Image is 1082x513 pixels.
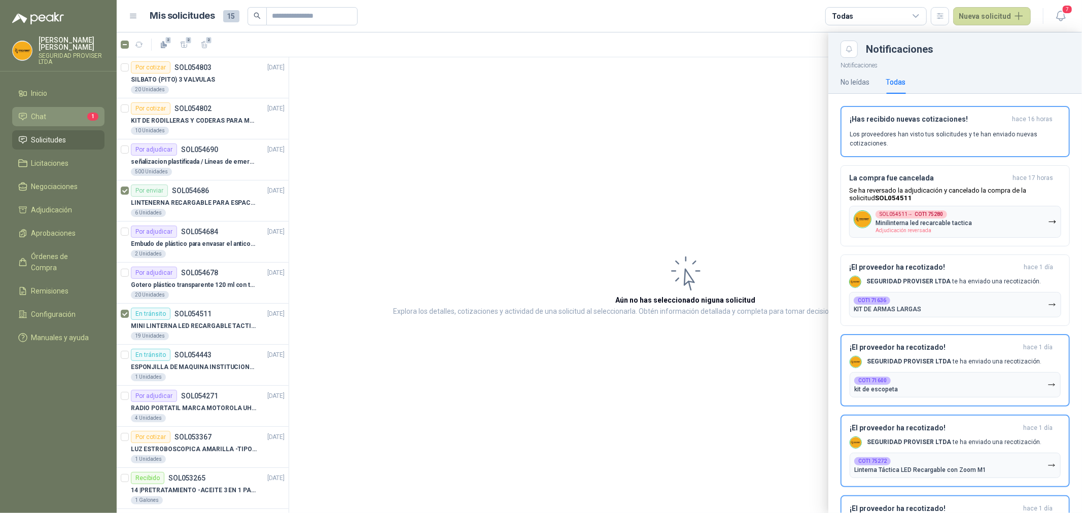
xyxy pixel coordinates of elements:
[849,206,1061,238] button: Company LogoSOL054511→COT175280Minilinterna led recarcable tacticaAdjudicación reversada
[31,181,78,192] span: Negociaciones
[31,88,48,99] span: Inicio
[12,84,104,103] a: Inicio
[858,298,886,303] b: COT171636
[849,187,1061,202] p: Se ha reversado la adjudicación y cancelado la compra de la solicitud
[150,9,215,23] h1: Mis solicitudes
[31,332,89,343] span: Manuales y ayuda
[875,194,912,202] b: SOL054511
[1023,343,1053,352] span: hace 1 día
[850,356,861,368] img: Company Logo
[867,358,951,365] b: SEGURIDAD PROVISER LTDA
[254,12,261,19] span: search
[850,276,861,287] img: Company Logo
[31,228,76,239] span: Aprobaciones
[31,204,73,215] span: Adjudicación
[854,386,898,393] p: kit de escopeta
[854,211,871,228] img: Company Logo
[1024,263,1053,272] span: hace 1 día
[876,210,947,218] div: SOL054511 →
[12,328,104,347] a: Manuales y ayuda
[31,111,47,122] span: Chat
[12,305,104,324] a: Configuración
[31,134,66,145] span: Solicitudes
[31,158,69,169] span: Licitaciones
[841,254,1070,326] button: ¡El proveedor ha recotizado!hace 1 día Company LogoSEGURIDAD PROVISER LTDA te ha enviado una reco...
[850,437,861,448] img: Company Logo
[841,106,1070,157] button: ¡Has recibido nuevas cotizaciones!hace 16 horas Los proveedores han visto tus solicitudes y te ha...
[12,200,104,219] a: Adjudicación
[854,466,986,473] p: Linterna Táctica LED Recargable con Zoom M1
[849,292,1061,317] button: COT171636KIT DE ARMAS LARGAS
[1012,115,1053,124] span: hace 16 horas
[1062,5,1073,14] span: 7
[828,58,1082,70] p: Notificaciones
[841,165,1070,246] button: La compra fue canceladahace 17 horas Se ha reversado la adjudicación y cancelado la compra de la ...
[31,251,95,273] span: Órdenes de Compra
[31,285,69,297] span: Remisiones
[1013,174,1053,182] span: hace 17 horas
[13,41,32,60] img: Company Logo
[850,504,1019,513] h3: ¡El proveedor ha recotizado!
[87,113,98,121] span: 1
[12,12,64,24] img: Logo peakr
[1023,504,1053,513] span: hace 1 día
[866,278,951,285] b: SEGURIDAD PROVISER LTDA
[850,372,1061,397] button: COT171600kit de escopeta
[866,277,1041,286] p: te ha enviado una recotización.
[841,77,869,88] div: No leídas
[849,174,1008,182] h3: La compra fue cancelada
[31,309,76,320] span: Configuración
[832,11,853,22] div: Todas
[39,53,104,65] p: SEGURIDAD PROVISER LTDA
[223,10,239,22] span: 15
[850,453,1061,478] button: COT175272Linterna Táctica LED Recargable con Zoom M1
[12,107,104,126] a: Chat1
[953,7,1031,25] button: Nueva solicitud
[841,334,1070,407] button: ¡El proveedor ha recotizado!hace 1 día Company LogoSEGURIDAD PROVISER LTDA te ha enviado una reco...
[850,115,1008,124] h3: ¡Has recibido nuevas cotizaciones!
[850,343,1019,352] h3: ¡El proveedor ha recotizado!
[12,177,104,196] a: Negociaciones
[39,36,104,51] p: [PERSON_NAME] [PERSON_NAME]
[858,378,887,383] b: COT171600
[886,77,905,88] div: Todas
[12,224,104,243] a: Aprobaciones
[1052,7,1070,25] button: 7
[915,212,943,217] b: COT175280
[850,130,1061,148] p: Los proveedores han visto tus solicitudes y te han enviado nuevas cotizaciones.
[12,154,104,173] a: Licitaciones
[867,438,1041,447] p: te ha enviado una recotización.
[849,263,1020,272] h3: ¡El proveedor ha recotizado!
[866,44,1070,54] div: Notificaciones
[12,247,104,277] a: Órdenes de Compra
[850,424,1019,432] h3: ¡El proveedor ha recotizado!
[12,281,104,301] a: Remisiones
[854,306,921,313] p: KIT DE ARMAS LARGAS
[841,41,858,58] button: Close
[841,415,1070,487] button: ¡El proveedor ha recotizado!hace 1 día Company LogoSEGURIDAD PROVISER LTDA te ha enviado una reco...
[867,357,1041,366] p: te ha enviado una recotización.
[867,438,951,446] b: SEGURIDAD PROVISER LTDA
[876,219,972,227] p: Minilinterna led recarcable tactica
[858,459,887,464] b: COT175272
[1023,424,1053,432] span: hace 1 día
[12,130,104,150] a: Solicitudes
[876,228,931,233] span: Adjudicación reversada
